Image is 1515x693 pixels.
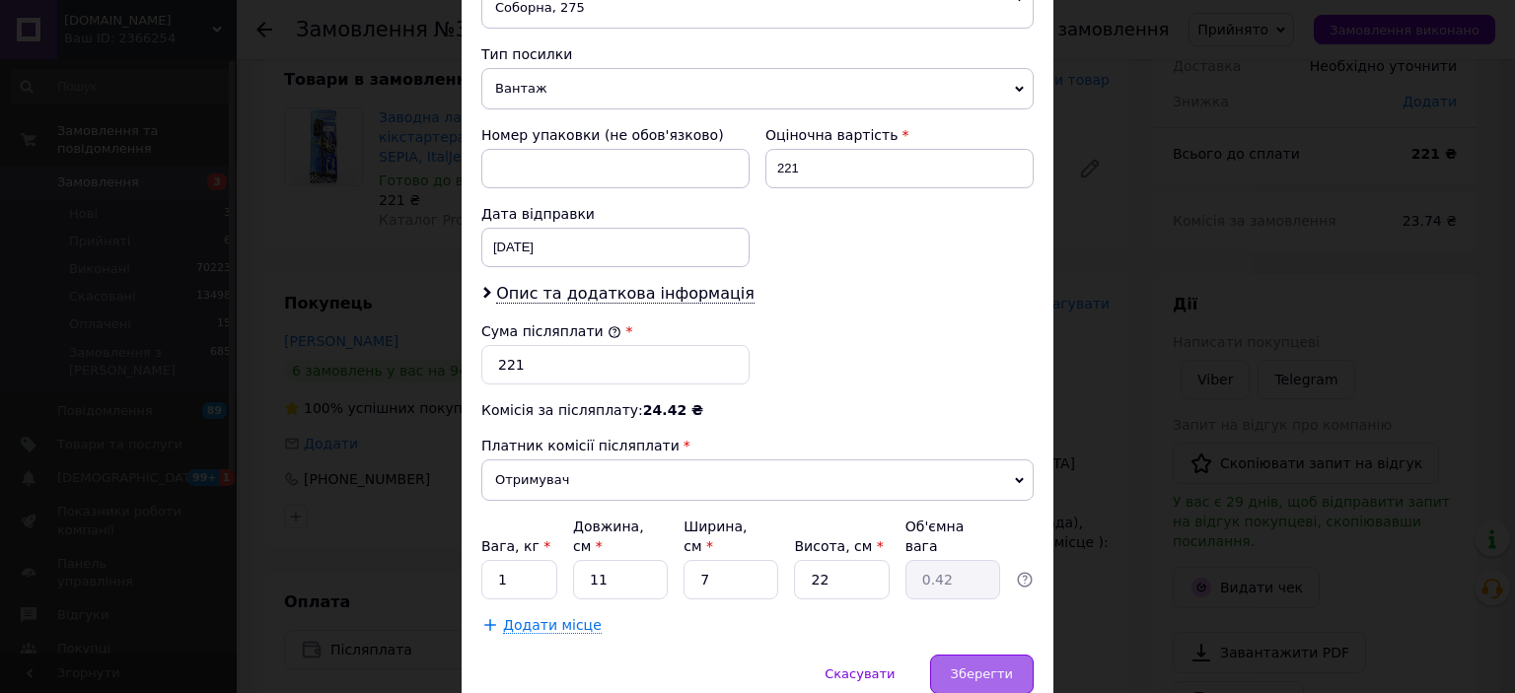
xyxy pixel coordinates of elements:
[481,323,621,339] label: Сума післяплати
[573,519,644,554] label: Довжина, см
[481,46,572,62] span: Тип посилки
[684,519,747,554] label: Ширина, см
[481,538,550,554] label: Вага, кг
[481,459,1034,501] span: Отримувач
[481,125,750,145] div: Номер упаковки (не обов'язково)
[481,68,1034,109] span: Вантаж
[481,204,750,224] div: Дата відправки
[643,402,703,418] span: 24.42 ₴
[765,125,1034,145] div: Оціночна вартість
[503,617,602,634] span: Додати місце
[481,400,1034,420] div: Комісія за післяплату:
[905,517,1000,556] div: Об'ємна вага
[825,666,895,681] span: Скасувати
[794,538,883,554] label: Висота, см
[481,438,680,453] span: Платник комісії післяплати
[951,666,1013,681] span: Зберегти
[496,284,755,304] span: Опис та додаткова інформація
